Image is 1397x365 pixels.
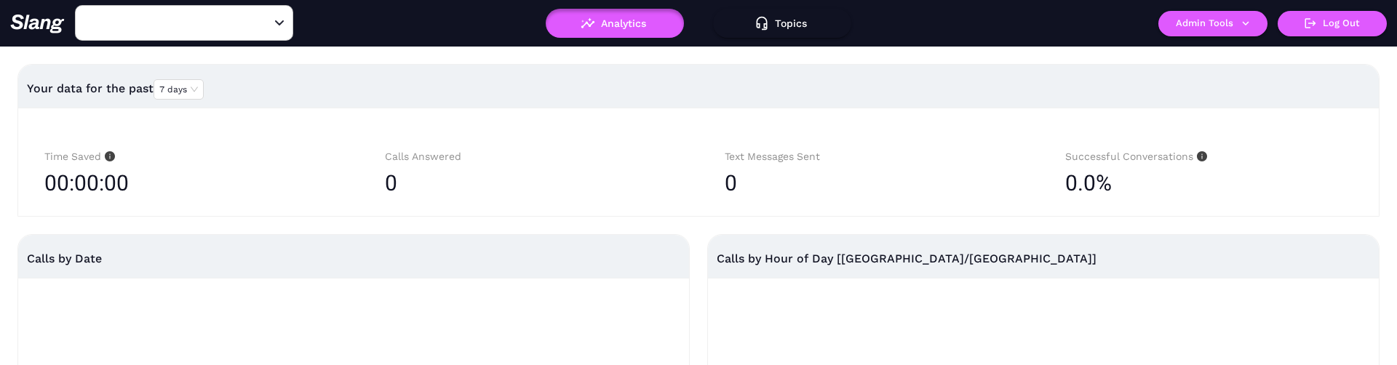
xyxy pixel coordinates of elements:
[10,14,65,33] img: 623511267c55cb56e2f2a487_logo2.png
[1158,11,1267,36] button: Admin Tools
[1065,151,1207,162] span: Successful Conversations
[546,17,684,28] a: Analytics
[44,165,129,201] span: 00:00:00
[101,151,115,161] span: info-circle
[385,170,397,196] span: 0
[385,148,673,165] div: Calls Answered
[725,170,737,196] span: 0
[44,151,115,162] span: Time Saved
[1065,165,1112,201] span: 0.0%
[159,80,198,99] span: 7 days
[725,148,1013,165] div: Text Messages Sent
[271,15,288,32] button: Open
[27,235,680,282] div: Calls by Date
[717,235,1370,282] div: Calls by Hour of Day [[GEOGRAPHIC_DATA]/[GEOGRAPHIC_DATA]]
[1193,151,1207,161] span: info-circle
[546,9,684,38] button: Analytics
[27,71,1370,106] div: Your data for the past
[1278,11,1387,36] button: Log Out
[713,9,851,38] button: Topics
